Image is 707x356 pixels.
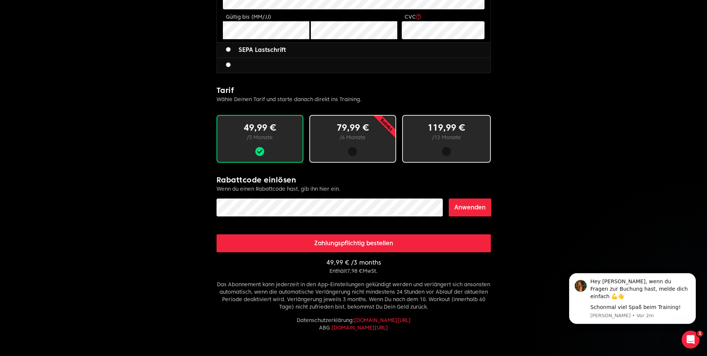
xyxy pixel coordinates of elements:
[354,317,411,323] a: [DOMAIN_NAME][URL]
[322,134,384,141] p: / 6 Monate
[405,14,421,20] label: CVC
[217,281,491,310] p: Das Abonnement kann jederzeit in den App-Einstellungen gekündigt werden und verlängert sich anson...
[331,325,388,331] a: [DOMAIN_NAME][URL]
[217,316,491,331] p: Datenschutzerklärung : ABG
[217,85,491,96] h2: Tarif
[415,122,478,134] p: 119,99 €
[217,185,491,193] p: Wenn du einen Rabattcode hast, gib ihn hier ein.
[354,92,419,157] p: Beliebt
[697,331,703,337] span: 1
[217,175,491,185] h2: Rabattcode einlösen
[217,258,491,267] p: 49,99 € / 3 months
[682,331,700,349] iframe: Intercom live chat
[217,234,491,252] button: Zahlungspflichtig bestellen
[229,122,291,134] p: 49,99 €
[226,47,231,52] input: SEPA Lastschrift
[229,134,291,141] p: / 3 Monate
[558,269,707,336] iframe: Intercom notifications Nachricht
[449,199,491,216] button: Anwenden
[226,46,286,54] label: SEPA Lastschrift
[322,122,384,134] p: 79,99 €
[217,267,491,275] p: Enthält 7,98 € MwSt.
[217,96,491,103] p: Wähle Deinen Tarif und starte danach direkt ins Training.
[226,14,271,20] label: Gültig bis (MM/JJ)
[415,134,478,141] p: / 12 Monate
